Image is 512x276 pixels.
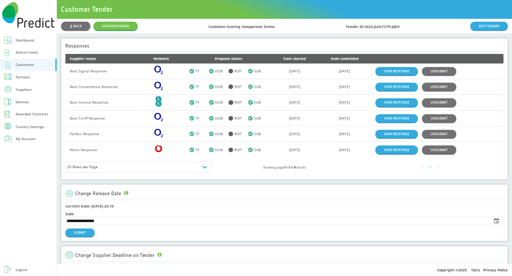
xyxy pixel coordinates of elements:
[248,83,267,90] div: SUB
[422,83,456,91] button: UNSUBMIT
[16,136,36,142] div: My Account
[289,131,300,136] a: [DATE]
[289,165,290,170] b: 1
[65,212,503,216] h4: Date
[228,147,248,153] div: ROP
[16,37,34,44] div: Dashboard
[248,131,267,137] div: SUB
[422,67,456,75] button: UNSUBMIT
[422,98,456,106] button: UNSUBMIT
[339,68,350,73] a: [DATE]
[16,111,48,117] div: Awarded Contracts
[276,55,314,62] div: Date started
[189,68,209,74] div: TF
[70,100,108,105] a: Best Service Response
[70,116,105,121] a: Best Tariff Response
[16,125,44,128] div: Country Settings
[248,115,267,122] div: SUB
[248,99,267,106] div: SUB
[284,165,286,170] b: 1
[228,68,248,74] div: ROP
[57,264,512,276] div: Copyright © 2025
[189,55,267,62] div: Proposal status
[61,22,90,30] button: ❮ BACK
[208,22,274,30] div: Customer: Scoring Comparison Demo
[289,116,300,121] a: [DATE]
[189,68,267,74] a: TF OOB ROP SUB
[70,55,145,62] div: Supplier name
[483,267,508,272] a: Privacy Policy
[189,115,209,122] div: TF
[2,2,54,28] img: Predict Mobile
[70,131,99,136] a: Perfect Response
[16,86,32,93] div: Suppliers
[65,43,90,48] h2: Responses
[16,61,34,68] div: Customers
[209,115,228,122] div: OOB
[339,116,350,121] a: [DATE]
[65,228,95,237] button: SUBMIT
[70,84,118,89] a: Best Convenience Response
[189,147,209,153] div: TF
[16,266,27,273] div: Logout
[209,83,228,90] div: OOB
[228,99,248,106] div: ROP
[339,147,350,152] a: [DATE]
[189,131,267,137] a: TF OOB ROP SUB
[228,131,248,137] div: ROP
[289,84,300,89] a: [DATE]
[422,114,456,122] button: UNSUBMIT
[94,22,138,30] a: VIEW RESPONSES
[189,83,267,90] a: TF OOB ROP SUB
[153,55,181,62] div: Network
[65,251,162,259] div: Change Supplier Deadline on Tender
[16,99,29,105] div: Devices
[189,115,267,122] a: TF OOB ROP SUB
[339,84,350,89] a: [DATE]
[339,131,350,136] a: [DATE]
[422,130,456,138] button: UNSUBMIT
[209,131,228,137] div: OOB
[209,68,228,74] div: OOB
[16,74,30,81] div: Partners
[339,100,350,105] a: [DATE]
[209,147,228,153] div: OOB
[375,130,418,138] a: VIEW RESPONSE
[422,145,456,154] button: UNSUBMIT
[189,99,209,106] div: TF
[375,98,418,106] a: VIEW RESPONSE
[289,147,300,152] a: [DATE]
[375,67,418,75] a: VIEW RESPONSE
[70,147,97,152] a: Worst Response
[375,114,418,122] a: VIEW RESPONSE
[70,68,107,73] a: Best Signal Response
[212,164,358,171] div: Showing page to of results
[67,164,210,171] div: 25 Rows per Page
[189,131,209,137] div: TF
[228,83,248,90] div: ROP
[189,99,267,106] a: TF OOB ROP SUB
[65,203,503,210] h1: Current Date: [DATE] 23:10
[289,100,300,105] a: [DATE]
[471,267,480,272] a: T&Cs
[189,147,267,153] a: TF OOB ROP SUB
[375,145,418,154] a: VIEW RESPONSE
[65,190,128,198] div: Change Release Date
[322,55,367,62] div: Date submitted
[289,68,300,73] a: [DATE]
[209,99,228,106] div: OOB
[470,22,508,30] a: EDIT TENDER
[294,165,296,170] b: 6
[189,83,209,90] div: TF
[248,147,267,153] div: SUB
[375,83,418,91] a: VIEW RESPONSE
[490,215,502,227] button: Choose date, selected date is Jun 7, 2022
[248,68,267,74] div: SUB
[346,22,400,30] div: Tender ID: 2022-JUN-F37P-4JEH
[16,49,38,56] div: Admin Users
[427,164,434,171] div: 1
[228,115,248,122] div: ROP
